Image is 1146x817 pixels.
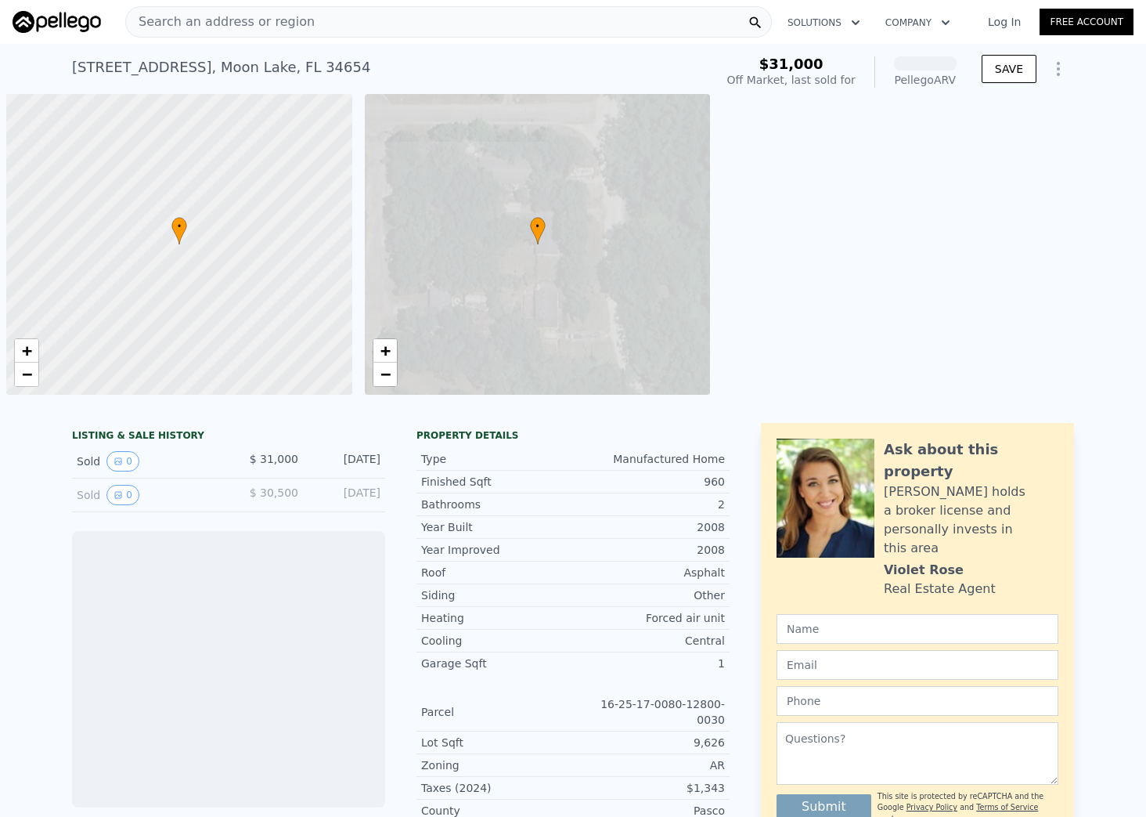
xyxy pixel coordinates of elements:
div: Manufactured Home [573,451,725,467]
div: Asphalt [573,565,725,580]
button: View historical data [106,485,139,505]
button: View historical data [106,451,139,472]
input: Phone [777,686,1058,716]
div: 2008 [573,542,725,558]
div: Zoning [421,757,573,773]
button: Show Options [1043,53,1074,85]
div: Property details [416,429,730,442]
div: Off Market, last sold for [727,72,856,88]
div: Sold [77,485,216,505]
div: 1 [573,656,725,671]
div: Central [573,633,725,649]
button: SAVE [982,55,1036,83]
button: Solutions [775,9,873,37]
span: • [530,219,546,233]
div: [STREET_ADDRESS] , Moon Lake , FL 34654 [72,56,370,78]
span: + [22,341,32,360]
div: Garage Sqft [421,656,573,671]
div: Ask about this property [884,439,1058,483]
div: Roof [421,565,573,580]
a: Zoom in [373,339,397,363]
a: Zoom in [15,339,38,363]
div: Pellego ARV [894,72,957,88]
span: + [380,341,390,360]
span: $ 31,000 [250,453,298,465]
div: LISTING & SALE HISTORY [72,429,385,445]
a: Free Account [1040,9,1133,35]
div: • [530,217,546,244]
a: Zoom out [373,363,397,386]
a: Terms of Service [976,803,1038,812]
div: $1,343 [573,780,725,796]
input: Email [777,650,1058,680]
div: Other [573,587,725,603]
span: Search an address or region [126,13,315,31]
div: Forced air unit [573,610,725,626]
div: 2 [573,497,725,512]
a: Log In [969,14,1040,30]
a: Zoom out [15,363,38,386]
div: [DATE] [311,451,380,472]
a: Privacy Policy [906,803,957,812]
span: − [22,364,32,384]
span: • [171,219,187,233]
div: AR [573,757,725,773]
div: Lot Sqft [421,735,573,750]
div: Finished Sqft [421,474,573,490]
div: Taxes (2024) [421,780,573,796]
div: 960 [573,474,725,490]
div: 9,626 [573,735,725,750]
div: 16-25-17-0080-12800-0030 [573,696,725,728]
div: Cooling [421,633,573,649]
span: $31,000 [759,56,823,72]
div: Bathrooms [421,497,573,512]
div: • [171,217,187,244]
div: 2008 [573,519,725,535]
div: Real Estate Agent [884,580,996,598]
div: Siding [421,587,573,603]
img: Pellego [13,11,101,33]
div: Year Built [421,519,573,535]
button: Company [873,9,963,37]
div: Parcel [421,704,573,720]
div: Year Improved [421,542,573,558]
div: Heating [421,610,573,626]
span: $ 30,500 [250,486,298,499]
div: [PERSON_NAME] holds a broker license and personally invests in this area [884,483,1058,558]
div: Type [421,451,573,467]
div: [DATE] [311,485,380,505]
div: Sold [77,451,216,472]
div: Violet Rose [884,561,964,580]
input: Name [777,614,1058,644]
span: − [380,364,390,384]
